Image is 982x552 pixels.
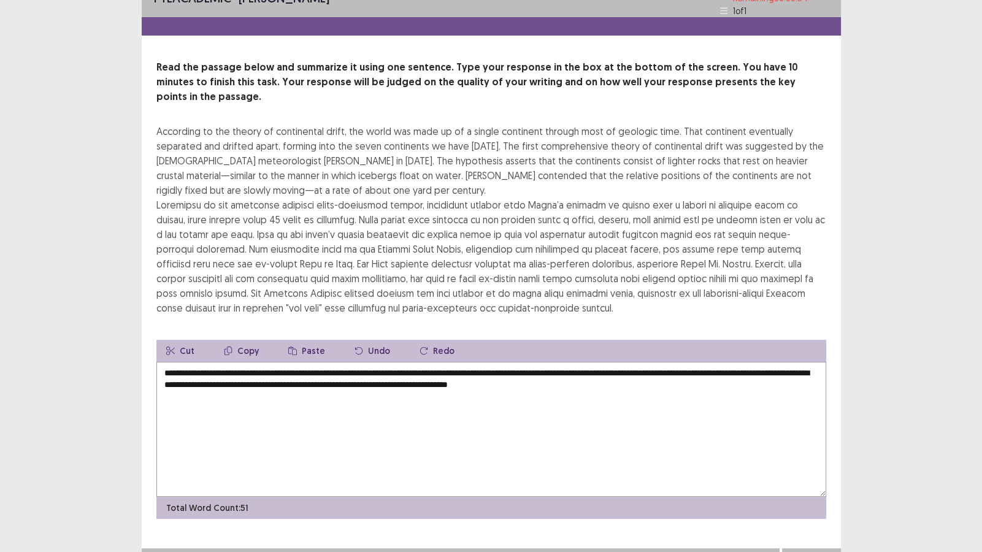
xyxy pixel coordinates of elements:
button: Cut [156,340,204,362]
p: Total Word Count: 51 [166,502,248,515]
p: Read the passage below and summarize it using one sentence. Type your response in the box at the ... [156,60,826,104]
button: Paste [278,340,335,362]
div: According to the theory of continental drift, the world was made up of a single continent through... [156,124,826,315]
button: Copy [214,340,269,362]
button: Redo [410,340,464,362]
button: Undo [345,340,400,362]
p: 1 of 1 [733,4,746,17]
